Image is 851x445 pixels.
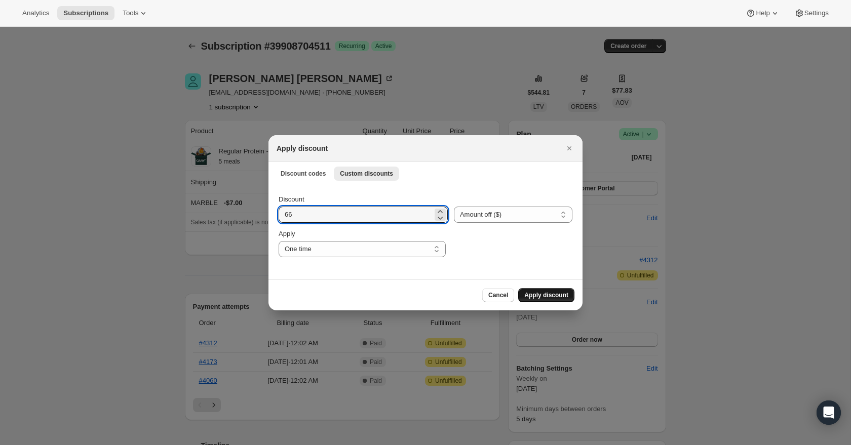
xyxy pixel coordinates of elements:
[281,170,326,178] span: Discount codes
[22,9,49,17] span: Analytics
[488,291,508,299] span: Cancel
[117,6,154,20] button: Tools
[334,167,399,181] button: Custom discounts
[275,167,332,181] button: Discount codes
[279,195,304,203] span: Discount
[524,291,568,299] span: Apply discount
[756,9,769,17] span: Help
[123,9,138,17] span: Tools
[268,184,583,279] div: Custom discounts
[788,6,835,20] button: Settings
[804,9,829,17] span: Settings
[817,400,841,425] div: Open Intercom Messenger
[279,230,295,237] span: Apply
[518,288,574,302] button: Apply discount
[63,9,108,17] span: Subscriptions
[16,6,55,20] button: Analytics
[562,141,576,155] button: Close
[57,6,114,20] button: Subscriptions
[740,6,786,20] button: Help
[277,143,328,153] h2: Apply discount
[482,288,514,302] button: Cancel
[340,170,393,178] span: Custom discounts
